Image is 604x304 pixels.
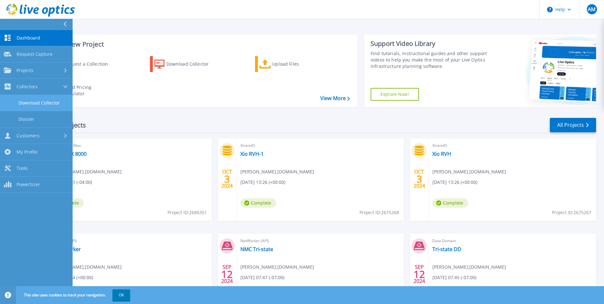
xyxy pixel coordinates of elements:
a: Xio RVH [432,151,451,157]
div: SEP 2024 [221,263,233,286]
span: 12 [414,271,425,277]
span: NetWorker (API) [240,237,400,244]
span: [PERSON_NAME] , [DOMAIN_NAME] [240,264,314,271]
a: Request a Collection [45,56,116,72]
a: All Projects [550,118,596,132]
span: Request Capture [17,51,53,57]
span: 3 [416,176,422,182]
span: My Profile [17,149,38,155]
span: [PERSON_NAME] , [DOMAIN_NAME] [48,168,122,175]
span: Project ID: 2675268 [359,209,399,216]
span: Collectors [17,84,38,90]
span: Project ID: 2675267 [552,209,591,216]
div: Upload Files [272,58,323,70]
span: AM [588,7,595,12]
span: [PERSON_NAME] , [DOMAIN_NAME] [48,264,122,271]
div: Cloud Pricing Calculator [62,84,113,97]
a: Upload Files [255,56,326,72]
a: Tri-state DD [432,246,461,252]
div: Download Collector [167,58,217,70]
span: VMAX3/PowerMax [48,142,208,149]
a: Explore Now! [371,88,419,101]
div: Support Video Library [371,40,489,48]
a: View More [320,95,350,101]
span: Dashboard [17,35,40,41]
span: Complete [432,198,468,208]
span: Projects [17,68,33,73]
a: Download Collector [150,56,221,72]
span: XtremIO [240,142,400,149]
span: [DATE] 13:26 (+00:00) [240,179,285,186]
span: Customers [17,133,39,139]
a: Xio RVH-1 [240,151,264,157]
span: Data Domain [432,237,592,244]
span: [DATE] 13:26 (+00:00) [432,179,477,186]
span: PowerSizer [17,182,40,187]
span: This site uses cookies to track your navigation. [18,289,130,301]
span: [PERSON_NAME] , [DOMAIN_NAME] [240,168,314,175]
span: 3 [224,176,230,182]
span: XtremIO [432,142,592,149]
div: SEP 2024 [413,263,425,286]
span: Complete [240,198,276,208]
span: [PERSON_NAME] , [DOMAIN_NAME] [432,168,506,175]
span: [DATE] 07:47 (-07:00) [240,274,284,281]
div: Request a Collection [63,58,114,70]
div: Find tutorials, instructional guides and other support videos to help you make the most of your L... [371,50,489,69]
span: [PERSON_NAME] , [DOMAIN_NAME] [432,264,506,271]
h3: Start a New Project [45,41,350,48]
button: OK [112,289,130,301]
div: OCT 2024 [413,167,425,191]
span: [DATE] 07:45 (-07:00) [432,274,476,281]
span: NetWorker (API) [48,237,208,244]
a: Cloud Pricing Calculator [45,83,116,98]
span: 12 [221,271,233,277]
span: Project ID: 2686351 [167,209,207,216]
a: NMC Tri-state [240,246,273,252]
div: OCT 2024 [221,167,233,191]
span: Tools [17,165,28,171]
